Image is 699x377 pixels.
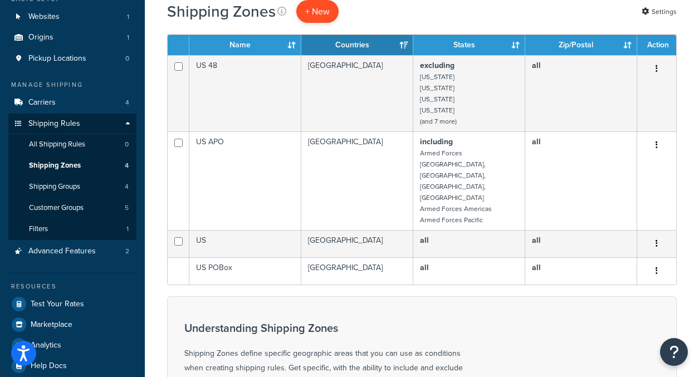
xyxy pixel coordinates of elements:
[525,35,637,55] th: Zip/Postal: activate to sort column ascending
[8,177,136,197] a: Shipping Groups 4
[28,33,53,42] span: Origins
[8,27,136,48] a: Origins 1
[660,338,688,366] button: Open Resource Center
[8,134,136,155] li: All Shipping Rules
[31,361,67,371] span: Help Docs
[29,140,85,149] span: All Shipping Rules
[8,48,136,69] li: Pickup Locations
[420,262,429,273] b: all
[301,35,413,55] th: Countries: activate to sort column ascending
[642,4,677,19] a: Settings
[8,114,136,241] li: Shipping Rules
[8,219,136,239] li: Filters
[29,161,81,170] span: Shipping Zones
[8,48,136,69] a: Pickup Locations 0
[8,134,136,155] a: All Shipping Rules 0
[420,83,454,93] small: [US_STATE]
[8,315,136,335] a: Marketplace
[8,219,136,239] a: Filters 1
[125,161,129,170] span: 4
[125,182,129,192] span: 4
[31,300,84,309] span: Test Your Rates
[420,60,454,71] b: excluding
[420,105,454,115] small: [US_STATE]
[125,98,129,107] span: 4
[8,241,136,262] li: Advanced Features
[420,215,483,225] small: Armed Forces Pacific
[8,80,136,90] div: Manage Shipping
[420,204,492,214] small: Armed Forces Americas
[420,148,486,203] small: Armed Forces [GEOGRAPHIC_DATA], [GEOGRAPHIC_DATA], [GEOGRAPHIC_DATA], [GEOGRAPHIC_DATA]
[31,341,61,350] span: Analytics
[126,224,129,234] span: 1
[28,12,60,22] span: Websites
[8,92,136,113] a: Carriers 4
[8,177,136,197] li: Shipping Groups
[125,140,129,149] span: 0
[29,182,80,192] span: Shipping Groups
[28,54,86,63] span: Pickup Locations
[8,335,136,355] a: Analytics
[8,27,136,48] li: Origins
[420,136,453,148] b: including
[127,33,129,42] span: 1
[305,5,330,18] span: + New
[29,224,48,234] span: Filters
[8,155,136,176] li: Shipping Zones
[8,7,136,27] a: Websites 1
[637,35,676,55] th: Action
[532,136,541,148] b: all
[167,1,276,22] h1: Shipping Zones
[420,234,429,246] b: all
[420,94,454,104] small: [US_STATE]
[8,241,136,262] a: Advanced Features 2
[413,35,525,55] th: States: activate to sort column ascending
[189,131,301,230] td: US APO
[420,72,454,82] small: [US_STATE]
[8,7,136,27] li: Websites
[420,116,457,126] small: (and 7 more)
[189,35,301,55] th: Name: activate to sort column ascending
[125,247,129,256] span: 2
[28,247,96,256] span: Advanced Features
[189,230,301,257] td: US
[8,114,136,134] a: Shipping Rules
[301,131,413,230] td: [GEOGRAPHIC_DATA]
[28,119,80,129] span: Shipping Rules
[28,98,56,107] span: Carriers
[8,92,136,113] li: Carriers
[532,262,541,273] b: all
[8,155,136,176] a: Shipping Zones 4
[31,320,72,330] span: Marketplace
[301,257,413,285] td: [GEOGRAPHIC_DATA]
[8,198,136,218] li: Customer Groups
[189,55,301,131] td: US 48
[8,198,136,218] a: Customer Groups 5
[301,230,413,257] td: [GEOGRAPHIC_DATA]
[184,322,463,334] h3: Understanding Shipping Zones
[189,257,301,285] td: US POBox
[125,203,129,213] span: 5
[301,55,413,131] td: [GEOGRAPHIC_DATA]
[532,234,541,246] b: all
[29,203,84,213] span: Customer Groups
[532,60,541,71] b: all
[8,282,136,291] div: Resources
[125,54,129,63] span: 0
[8,294,136,314] a: Test Your Rates
[127,12,129,22] span: 1
[8,356,136,376] a: Help Docs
